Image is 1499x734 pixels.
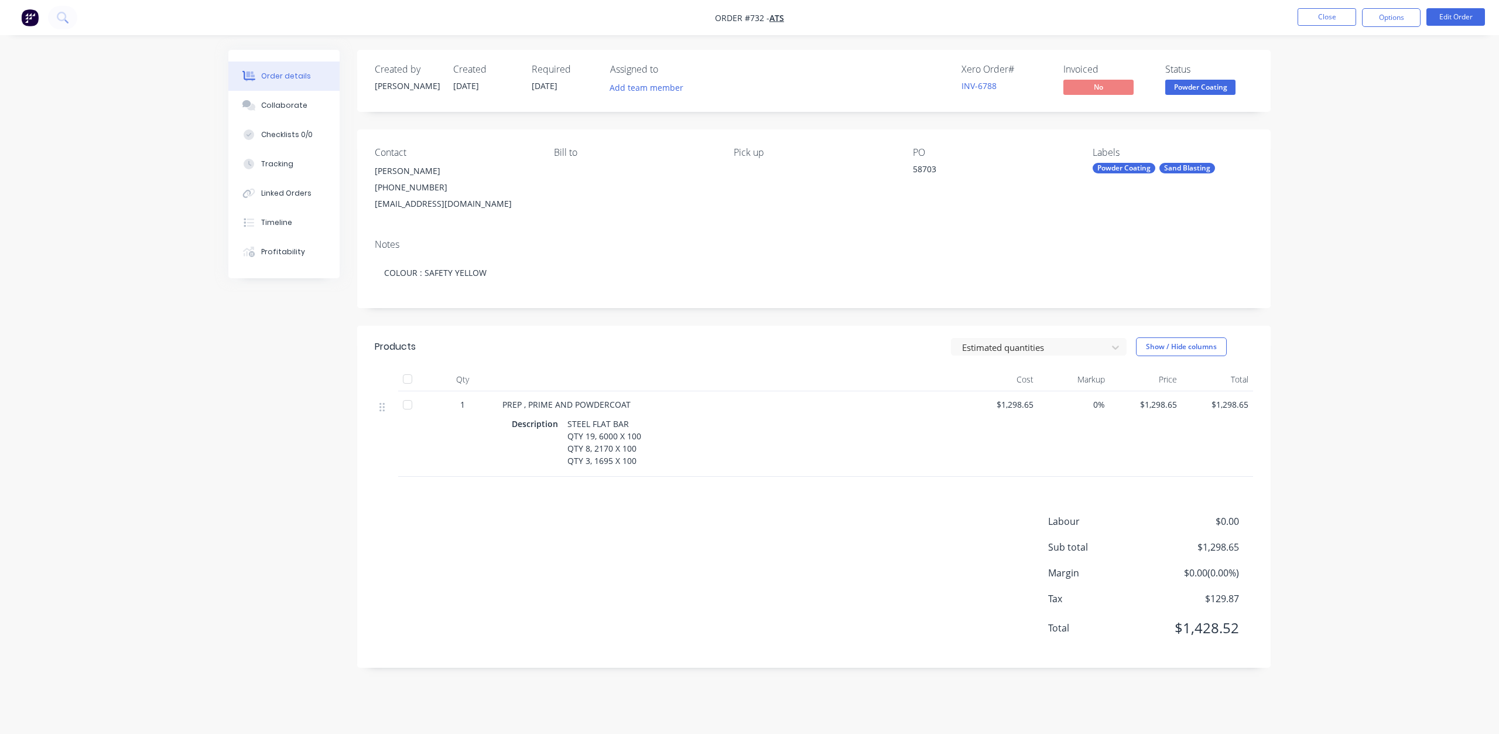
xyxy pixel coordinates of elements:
[261,217,292,228] div: Timeline
[1048,540,1152,554] span: Sub total
[532,80,557,91] span: [DATE]
[1152,617,1239,639] span: $1,428.52
[375,239,1253,250] div: Notes
[715,12,769,23] span: Order #732 -
[769,12,784,23] a: ATS
[1298,8,1356,26] button: Close
[1362,8,1421,27] button: Options
[1182,368,1254,391] div: Total
[228,91,340,120] button: Collaborate
[228,62,340,91] button: Order details
[453,80,479,91] span: [DATE]
[1048,566,1152,580] span: Margin
[1165,64,1253,75] div: Status
[961,80,997,91] a: INV-6788
[1048,621,1152,635] span: Total
[375,147,535,158] div: Contact
[1063,80,1134,94] span: No
[228,208,340,237] button: Timeline
[261,71,311,81] div: Order details
[1048,592,1152,606] span: Tax
[913,147,1073,158] div: PO
[1093,147,1253,158] div: Labels
[966,368,1038,391] div: Cost
[961,64,1049,75] div: Xero Order #
[1426,8,1485,26] button: Edit Order
[1136,337,1227,356] button: Show / Hide columns
[375,163,535,179] div: [PERSON_NAME]
[375,163,535,212] div: [PERSON_NAME][PHONE_NUMBER][EMAIL_ADDRESS][DOMAIN_NAME]
[734,147,894,158] div: Pick up
[261,100,307,111] div: Collaborate
[502,399,631,410] span: PREP , PRIME AND POWDERCOAT
[1186,398,1249,411] span: $1,298.65
[228,237,340,267] button: Profitability
[460,398,465,411] span: 1
[532,64,596,75] div: Required
[1152,592,1239,606] span: $129.87
[261,247,305,257] div: Profitability
[261,129,313,140] div: Checklists 0/0
[228,179,340,208] button: Linked Orders
[1110,368,1182,391] div: Price
[21,9,39,26] img: Factory
[1114,398,1177,411] span: $1,298.65
[913,163,1059,179] div: 58703
[375,179,535,196] div: [PHONE_NUMBER]
[453,64,518,75] div: Created
[554,147,714,158] div: Bill to
[1063,64,1151,75] div: Invoiced
[563,415,646,469] div: STEEL FLAT BAR QTY 19, 6000 X 100 QTY 8, 2170 X 100 QTY 3, 1695 X 100
[971,398,1033,411] span: $1,298.65
[1165,80,1236,97] button: Powder Coating
[604,80,690,95] button: Add team member
[261,159,293,169] div: Tracking
[1152,540,1239,554] span: $1,298.65
[610,64,727,75] div: Assigned to
[1048,514,1152,528] span: Labour
[375,64,439,75] div: Created by
[261,188,312,199] div: Linked Orders
[375,196,535,212] div: [EMAIL_ADDRESS][DOMAIN_NAME]
[427,368,498,391] div: Qty
[1093,163,1155,173] div: Powder Coating
[375,255,1253,291] div: COLOUR : SAFETY YELLOW
[1165,80,1236,94] span: Powder Coating
[1038,368,1110,391] div: Markup
[1159,163,1215,173] div: Sand Blasting
[610,80,690,95] button: Add team member
[228,149,340,179] button: Tracking
[228,120,340,149] button: Checklists 0/0
[1043,398,1106,411] span: 0%
[375,80,439,92] div: [PERSON_NAME]
[512,415,563,432] div: Description
[1152,514,1239,528] span: $0.00
[375,340,416,354] div: Products
[1152,566,1239,580] span: $0.00 ( 0.00 %)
